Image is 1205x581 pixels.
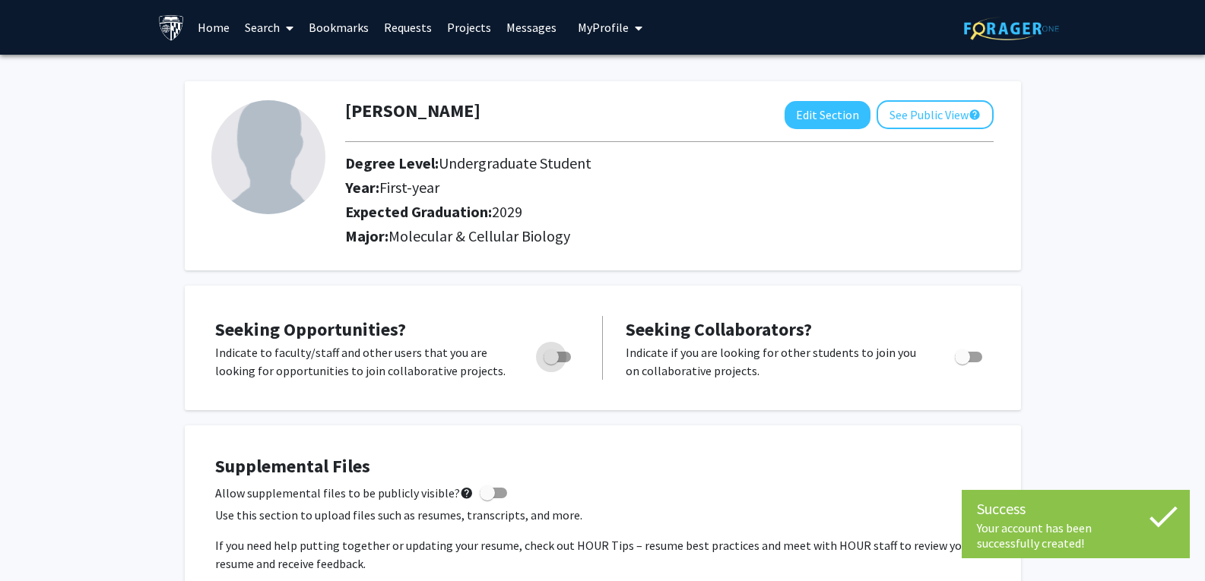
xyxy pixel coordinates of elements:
span: Seeking Collaborators? [626,317,812,341]
h2: Degree Level: [345,154,909,172]
button: Edit Section [785,101,870,129]
p: Indicate to faculty/staff and other users that you are looking for opportunities to join collabor... [215,343,515,380]
p: Use this section to upload files such as resumes, transcripts, and more. [215,506,991,524]
div: Toggle [949,343,991,366]
h4: Supplemental Files [215,456,991,478]
span: 2029 [492,202,522,221]
h1: [PERSON_NAME] [345,100,480,122]
mat-icon: help [460,484,474,502]
span: First-year [379,178,439,197]
img: ForagerOne Logo [964,17,1059,40]
span: Allow supplemental files to be publicly visible? [215,484,474,502]
a: Requests [376,1,439,54]
a: Bookmarks [301,1,376,54]
a: Projects [439,1,499,54]
span: Molecular & Cellular Biology [388,226,570,245]
p: Indicate if you are looking for other students to join you on collaborative projects. [626,343,926,380]
iframe: Chat [11,513,65,570]
a: Search [237,1,301,54]
img: Johns Hopkins University Logo [158,14,185,41]
a: Home [190,1,237,54]
p: If you need help putting together or updating your resume, check out HOUR Tips – resume best prac... [215,536,991,573]
div: Success [977,497,1175,520]
a: Messages [499,1,564,54]
h2: Major: [345,227,994,245]
button: See Public View [877,100,994,129]
span: Seeking Opportunities? [215,317,406,341]
span: Undergraduate Student [439,153,591,172]
mat-icon: help [969,106,981,124]
h2: Year: [345,178,909,197]
div: Toggle [537,343,579,366]
img: Profile Picture [211,100,325,214]
span: My Profile [578,20,629,35]
h2: Expected Graduation: [345,203,909,221]
div: Your account has been successfully created! [977,520,1175,551]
